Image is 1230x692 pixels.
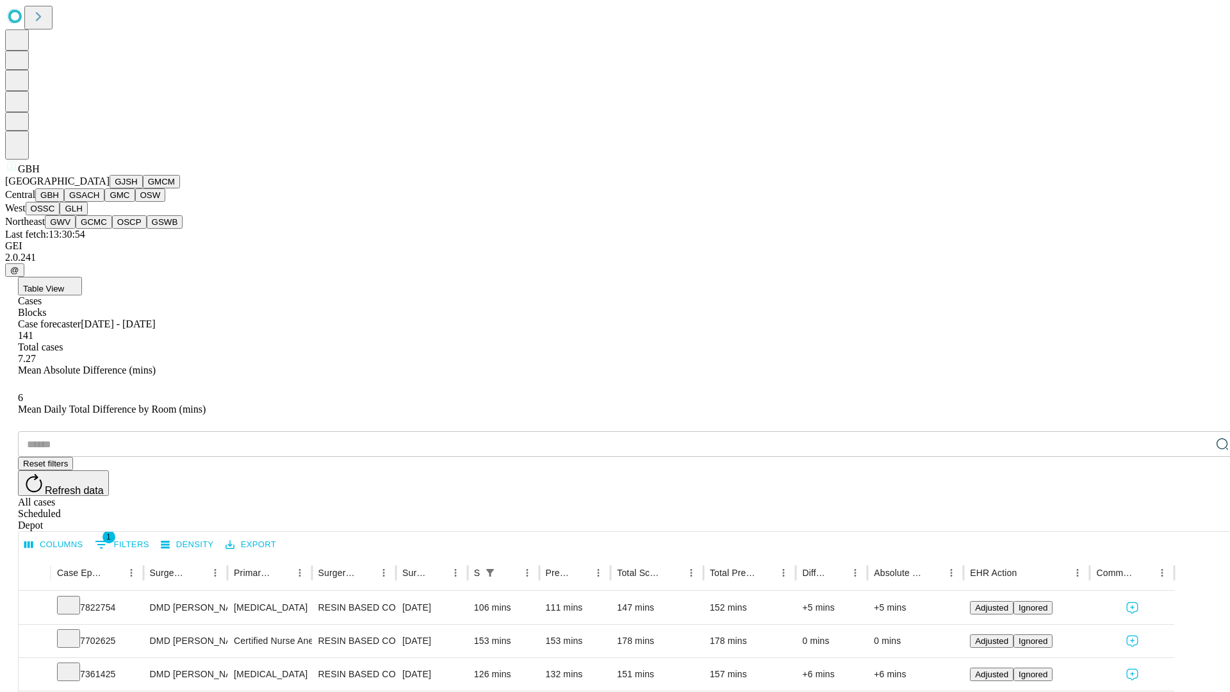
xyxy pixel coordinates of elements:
[874,568,923,578] div: Absolute Difference
[1096,568,1133,578] div: Comments
[357,564,375,582] button: Sort
[57,568,103,578] div: Case Epic Id
[291,564,309,582] button: Menu
[664,564,682,582] button: Sort
[35,188,64,202] button: GBH
[150,568,187,578] div: Surgeon Name
[447,564,464,582] button: Menu
[757,564,775,582] button: Sort
[5,176,110,186] span: [GEOGRAPHIC_DATA]
[1153,564,1171,582] button: Menu
[147,215,183,229] button: GSWB
[102,531,115,543] span: 1
[589,564,607,582] button: Menu
[81,318,155,329] span: [DATE] - [DATE]
[234,658,305,691] div: [MEDICAL_DATA]
[481,564,499,582] div: 1 active filter
[802,625,861,657] div: 0 mins
[57,591,137,624] div: 7822754
[18,470,109,496] button: Refresh data
[26,202,60,215] button: OSSC
[846,564,864,582] button: Menu
[710,568,756,578] div: Total Predicted Duration
[273,564,291,582] button: Sort
[402,568,427,578] div: Surgery Date
[828,564,846,582] button: Sort
[975,636,1008,646] span: Adjusted
[57,658,137,691] div: 7361425
[1135,564,1153,582] button: Sort
[942,564,960,582] button: Menu
[21,535,86,555] button: Select columns
[318,591,389,624] div: RESIN BASED COMPOSITE 1 SURFACE, POSTERIOR
[60,202,87,215] button: GLH
[5,202,26,213] span: West
[975,670,1008,679] span: Adjusted
[18,392,23,403] span: 6
[234,625,305,657] div: Certified Nurse Anesthetist
[474,625,533,657] div: 153 mins
[1013,634,1053,648] button: Ignored
[110,175,143,188] button: GJSH
[402,658,461,691] div: [DATE]
[104,564,122,582] button: Sort
[135,188,166,202] button: OSW
[234,591,305,624] div: [MEDICAL_DATA]
[318,625,389,657] div: RESIN BASED COMPOSITE 3 SURFACES, POSTERIOR
[57,625,137,657] div: 7702625
[874,658,957,691] div: +6 mins
[1019,636,1047,646] span: Ignored
[474,658,533,691] div: 126 mins
[318,568,356,578] div: Surgery Name
[18,404,206,415] span: Mean Daily Total Difference by Room (mins)
[682,564,700,582] button: Menu
[375,564,393,582] button: Menu
[188,564,206,582] button: Sort
[802,658,861,691] div: +6 mins
[710,658,790,691] div: 157 mins
[1013,601,1053,614] button: Ignored
[617,568,663,578] div: Total Scheduled Duration
[25,630,44,653] button: Expand
[474,568,480,578] div: Scheduled In Room Duration
[617,591,697,624] div: 147 mins
[23,284,64,293] span: Table View
[18,342,63,352] span: Total cases
[150,658,221,691] div: DMD [PERSON_NAME] [PERSON_NAME] Dmd
[318,658,389,691] div: RESIN BASED COMPOSITE 2 SURFACES, POSTERIOR
[112,215,147,229] button: OSCP
[970,668,1013,681] button: Adjusted
[970,568,1017,578] div: EHR Action
[1019,603,1047,613] span: Ignored
[924,564,942,582] button: Sort
[23,459,68,468] span: Reset filters
[143,175,180,188] button: GMCM
[10,265,19,275] span: @
[18,318,81,329] span: Case forecaster
[617,658,697,691] div: 151 mins
[18,277,82,295] button: Table View
[500,564,518,582] button: Sort
[546,625,605,657] div: 153 mins
[429,564,447,582] button: Sort
[92,534,152,555] button: Show filters
[5,189,35,200] span: Central
[76,215,112,229] button: GCMC
[1013,668,1053,681] button: Ignored
[222,535,279,555] button: Export
[802,591,861,624] div: +5 mins
[150,591,221,624] div: DMD [PERSON_NAME] [PERSON_NAME] Dmd
[546,591,605,624] div: 111 mins
[5,252,1225,263] div: 2.0.241
[710,625,790,657] div: 178 mins
[481,564,499,582] button: Show filters
[5,216,45,227] span: Northeast
[25,597,44,620] button: Expand
[104,188,135,202] button: GMC
[18,330,33,341] span: 141
[206,564,224,582] button: Menu
[234,568,271,578] div: Primary Service
[1069,564,1086,582] button: Menu
[874,625,957,657] div: 0 mins
[18,457,73,470] button: Reset filters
